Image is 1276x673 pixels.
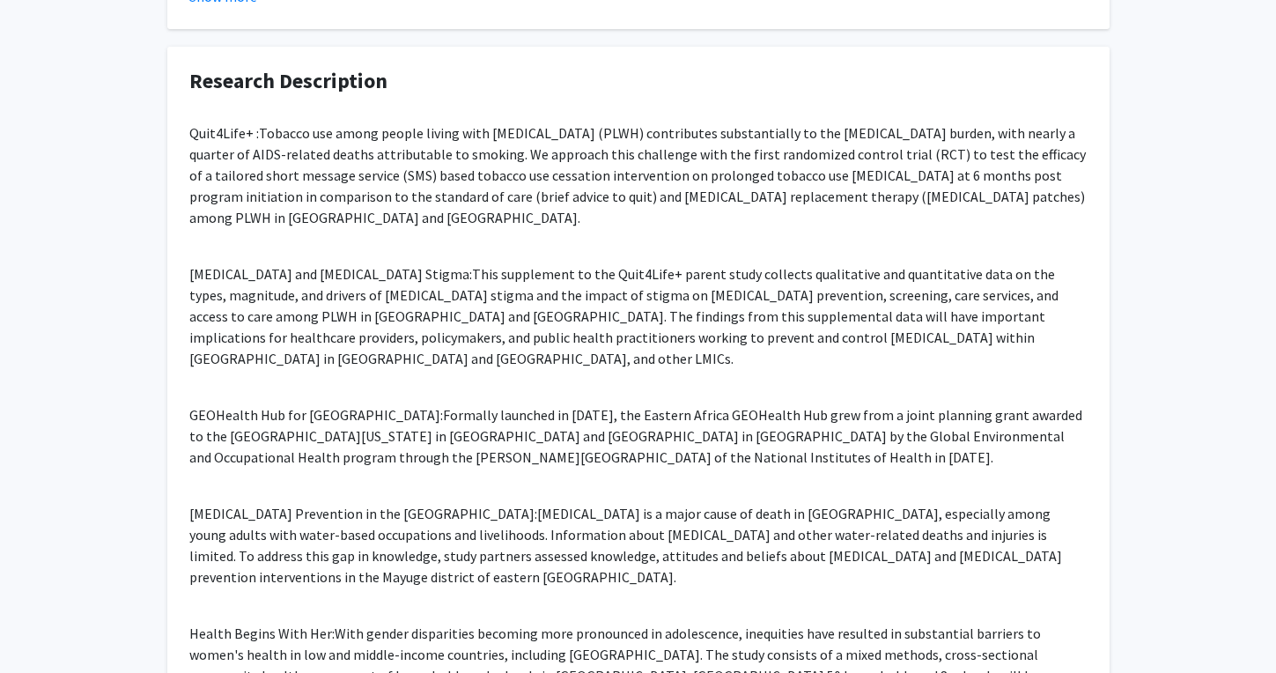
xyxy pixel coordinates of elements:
[189,69,1088,94] h4: Research Description
[189,625,335,642] span: Health Begins With Her:
[189,406,1082,466] span: Formally launched in [DATE], the Eastern Africa GEOHealth Hub grew from a joint planning grant aw...
[189,265,472,283] span: [MEDICAL_DATA] and [MEDICAL_DATA] Stigma:
[189,124,1086,226] span: Tobacco use among people living with [MEDICAL_DATA] (PLWH) contributes substantially to the [MEDI...
[189,505,537,522] span: [MEDICAL_DATA] Prevention in the [GEOGRAPHIC_DATA]:
[13,594,75,660] iframe: Chat
[189,406,443,424] span: GEOHealth Hub for [GEOGRAPHIC_DATA]:
[189,122,1088,228] p: Quit4Life+ :
[189,265,1058,367] span: This supplement to the Quit4Life+ parent study collects qualitative and quantitative data on the ...
[189,505,1062,586] span: [MEDICAL_DATA] is a major cause of death in [GEOGRAPHIC_DATA], especially among young adults with...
